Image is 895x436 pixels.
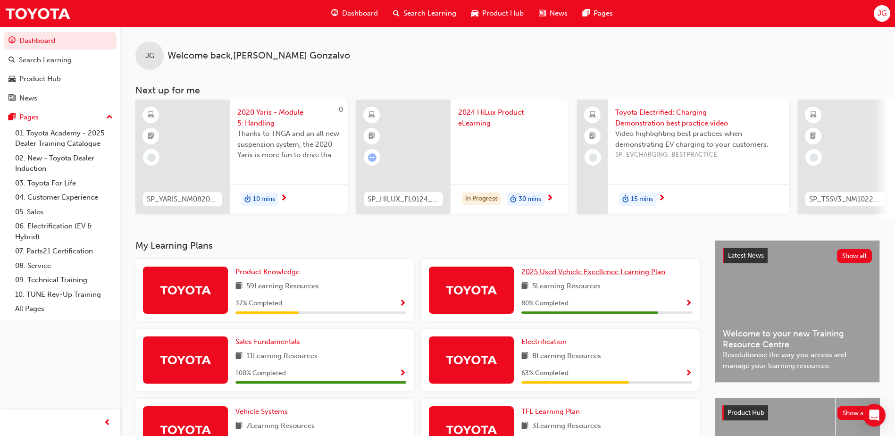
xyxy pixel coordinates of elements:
a: 04. Customer Experience [11,190,117,205]
span: 3 Learning Resources [532,420,601,432]
a: 10. TUNE Rev-Up Training [11,287,117,302]
span: prev-icon [104,417,111,429]
a: SP_HILUX_FL0124_EL2024 HiLux Product eLearningIn Progressduration-icon30 mins [356,100,569,214]
span: learningRecordVerb_NONE-icon [810,153,818,162]
a: 05. Sales [11,205,117,219]
a: All Pages [11,302,117,316]
span: Show Progress [685,300,692,308]
span: next-icon [658,194,665,203]
span: book-icon [521,351,528,362]
a: Latest NewsShow all [723,248,872,263]
span: Product Knowledge [235,268,300,276]
div: Search Learning [19,55,72,66]
span: news-icon [539,8,546,19]
span: Toyota Electrified: Charging Demonstration best practice video [615,107,782,128]
span: next-icon [546,194,553,203]
span: booktick-icon [810,130,817,143]
a: news-iconNews [531,4,575,23]
span: 100 % Completed [235,368,286,379]
span: 63 % Completed [521,368,569,379]
a: Vehicle Systems [235,406,292,417]
span: SP_YARIS_NM0820_EL_05 [147,194,218,205]
span: Product Hub [728,409,764,417]
a: 08. Service [11,259,117,273]
a: 01. Toyota Academy - 2025 Dealer Training Catalogue [11,126,117,151]
span: book-icon [235,420,243,432]
span: guage-icon [8,37,16,45]
span: 5 Learning Resources [532,281,601,293]
span: Welcome to your new Training Resource Centre [723,328,872,350]
div: Pages [19,112,39,123]
a: search-iconSearch Learning [385,4,464,23]
a: Product HubShow all [722,405,872,420]
span: 7 Learning Resources [246,420,315,432]
a: 06. Electrification (EV & Hybrid) [11,219,117,244]
a: Sales Fundamentals [235,336,304,347]
span: book-icon [235,351,243,362]
a: pages-iconPages [575,4,620,23]
span: next-icon [280,194,287,203]
div: Product Hub [19,74,61,84]
span: search-icon [8,56,15,65]
span: Dashboard [342,8,378,19]
a: News [4,90,117,107]
span: 11 Learning Resources [246,351,318,362]
span: learningRecordVerb_NONE-icon [589,153,597,162]
span: guage-icon [331,8,338,19]
span: 2024 HiLux Product eLearning [458,107,561,128]
span: up-icon [106,111,113,124]
span: Thanks to TNGA and an all new suspension system, the 2020 Yaris is more fun to drive than ever be... [237,128,340,160]
div: In Progress [462,193,501,205]
span: laptop-icon [589,109,596,121]
button: Pages [4,109,117,126]
button: Show Progress [685,298,692,310]
span: Latest News [728,252,764,260]
a: TFL Learning Plan [521,406,584,417]
span: learningResourceType_ELEARNING-icon [368,109,375,121]
button: Show all [837,406,873,420]
img: Trak [159,282,211,298]
h3: My Learning Plans [135,240,700,251]
span: pages-icon [8,113,16,122]
span: Show Progress [399,300,406,308]
a: car-iconProduct Hub [464,4,531,23]
span: SP_TSSV3_NM1022_EL [809,194,881,205]
img: Trak [5,3,71,24]
span: Revolutionise the way you access and manage your learning resources. [723,350,872,371]
span: duration-icon [622,193,629,206]
button: Show Progress [399,298,406,310]
span: car-icon [8,75,16,84]
h3: Next up for me [120,85,895,96]
span: Search Learning [403,8,456,19]
span: booktick-icon [148,130,154,143]
a: 09. Technical Training [11,273,117,287]
span: 10 mins [253,194,275,205]
span: 8 Learning Resources [532,351,601,362]
a: Product Hub [4,70,117,88]
div: News [19,93,37,104]
a: 07. Parts21 Certification [11,244,117,259]
a: Toyota Electrified: Charging Demonstration best practice videoVideo highlighting best practices w... [577,100,789,214]
span: search-icon [393,8,400,19]
button: Show all [837,249,872,263]
button: JG [874,5,890,22]
span: learningRecordVerb_ATTEMPT-icon [368,153,376,162]
a: Search Learning [4,51,117,69]
span: JG [878,8,887,19]
span: TFL Learning Plan [521,407,580,416]
span: Video highlighting best practices when demonstrating EV charging to your customers. [615,128,782,150]
span: Vehicle Systems [235,407,288,416]
span: book-icon [235,281,243,293]
span: SP_HILUX_FL0124_EL [368,194,439,205]
img: Trak [445,282,497,298]
span: pages-icon [583,8,590,19]
img: Trak [159,352,211,368]
span: Show Progress [399,369,406,378]
span: booktick-icon [589,130,596,143]
span: JG [145,50,154,61]
button: Show Progress [685,368,692,379]
span: book-icon [521,420,528,432]
span: learningResourceType_ELEARNING-icon [148,109,154,121]
span: 0 [339,105,343,114]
